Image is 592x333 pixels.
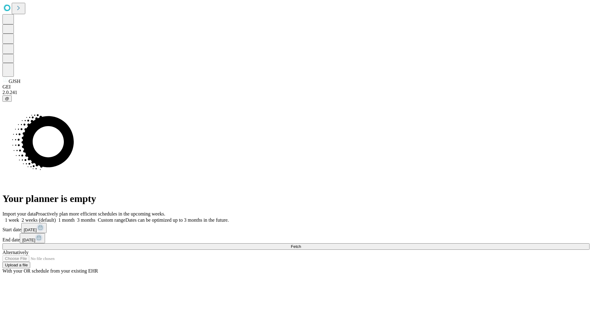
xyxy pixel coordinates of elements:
div: Start date [2,223,590,233]
span: Import your data [2,211,36,216]
span: [DATE] [22,238,35,242]
h1: Your planner is empty [2,193,590,204]
button: Upload a file [2,262,30,268]
span: Fetch [291,244,301,249]
span: GJSH [9,79,20,84]
span: Proactively plan more efficient schedules in the upcoming weeks. [36,211,165,216]
span: With your OR schedule from your existing EHR [2,268,98,273]
span: 3 months [77,217,95,223]
span: 1 month [58,217,75,223]
span: @ [5,96,9,101]
span: Dates can be optimized up to 3 months in the future. [125,217,229,223]
div: GEI [2,84,590,90]
span: 2 weeks (default) [22,217,56,223]
div: 2.0.241 [2,90,590,95]
button: [DATE] [21,223,47,233]
button: @ [2,95,12,102]
div: End date [2,233,590,243]
span: Alternatively [2,250,28,255]
span: 1 week [5,217,19,223]
button: Fetch [2,243,590,250]
span: [DATE] [24,228,37,232]
button: [DATE] [20,233,45,243]
span: Custom range [98,217,125,223]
